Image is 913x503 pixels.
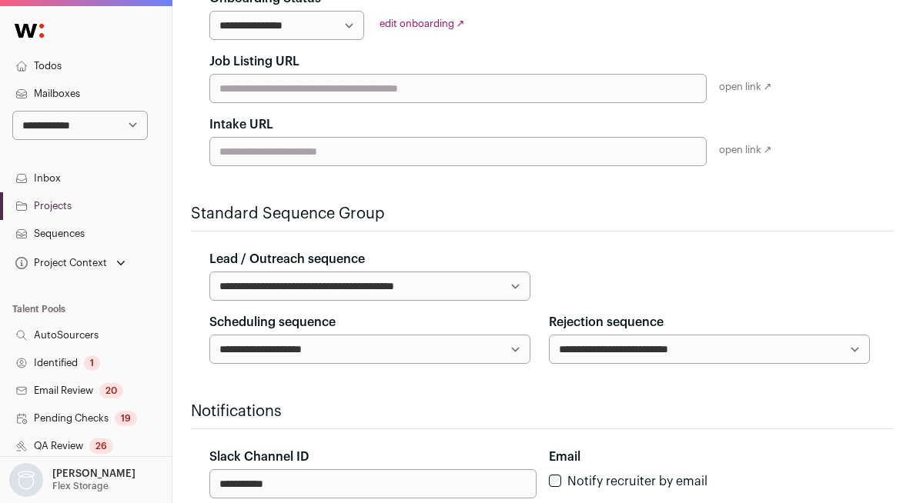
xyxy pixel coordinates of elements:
[549,448,876,466] div: Email
[209,448,309,466] label: Slack Channel ID
[567,475,707,488] label: Notify recruiter by email
[209,250,365,268] label: Lead / Outreach sequence
[209,115,273,134] label: Intake URL
[549,313,664,331] label: Rejection sequence
[6,463,139,497] button: Open dropdown
[9,463,43,497] img: nopic.png
[209,52,299,71] label: Job Listing URL
[191,203,895,225] h2: Standard Sequence Group
[89,438,113,454] div: 26
[84,355,100,371] div: 1
[52,480,109,492] p: Flex Storage
[99,383,123,398] div: 20
[52,468,135,480] p: [PERSON_NAME]
[209,313,336,331] label: Scheduling sequence
[191,401,895,422] h2: Notifications
[12,257,107,269] div: Project Context
[115,411,137,426] div: 19
[380,18,465,28] a: edit onboarding ↗
[6,15,52,46] img: Wellfound
[12,252,129,274] button: Open dropdown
